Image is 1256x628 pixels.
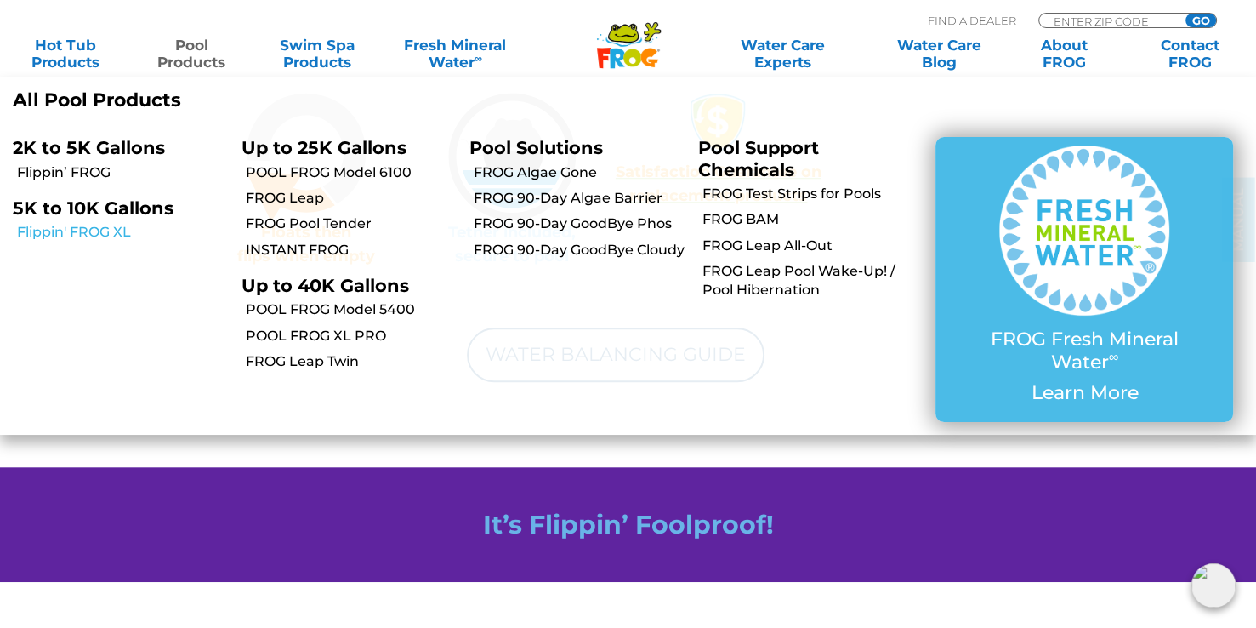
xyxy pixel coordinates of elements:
[17,223,229,242] a: Flippin' FROG XL
[246,214,458,233] a: FROG Pool Tender
[143,37,241,71] a: PoolProducts
[969,382,1199,404] p: Learn More
[969,146,1199,413] a: FROG Fresh Mineral Water∞ Learn More
[1015,37,1113,71] a: AboutFROG
[246,189,458,208] a: FROG Leap
[469,137,603,158] a: Pool Solutions
[1052,14,1167,28] input: Zip Code Form
[702,210,914,229] a: FROG BAM
[702,237,914,255] a: FROG Leap All-Out
[889,37,987,71] a: Water CareBlog
[474,241,685,260] a: FROG 90-Day GoodBye Cloudy
[474,163,685,182] a: FROG Algae Gone
[13,137,216,158] p: 2K to 5K Gallons
[246,300,458,319] a: POOL FROG Model 5400
[475,52,482,65] sup: ∞
[474,214,685,233] a: FROG 90-Day GoodBye Phos
[246,163,458,182] a: POOL FROG Model 6100
[246,352,458,371] a: FROG Leap Twin
[246,327,458,345] a: POOL FROG XL PRO
[698,137,901,180] p: Pool Support Chemicals
[17,163,229,182] a: Flippin’ FROG
[13,89,615,111] a: All Pool Products
[969,328,1199,374] p: FROG Fresh Mineral Water
[474,189,685,208] a: FROG 90-Day Algae Barrier
[1191,563,1236,608] img: openIcon
[269,37,367,71] a: Swim SpaProducts
[702,185,914,203] a: FROG Test Strips for Pools
[161,510,1096,540] h2: It’s Flippin’ Foolproof!
[242,275,445,296] p: Up to 40K Gallons
[703,37,862,71] a: Water CareExperts
[13,197,216,219] p: 5K to 10K Gallons
[702,262,914,300] a: FROG Leap Pool Wake-Up! / Pool Hibernation
[928,13,1016,28] p: Find A Dealer
[246,241,458,260] a: INSTANT FROG
[17,37,115,71] a: Hot TubProducts
[394,37,516,71] a: Fresh MineralWater∞
[1185,14,1216,27] input: GO
[242,137,445,158] p: Up to 25K Gallons
[1108,348,1118,365] sup: ∞
[1141,37,1239,71] a: ContactFROG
